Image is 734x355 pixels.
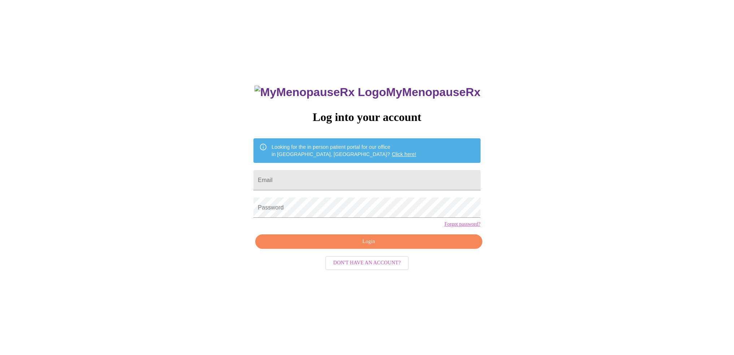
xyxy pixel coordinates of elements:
h3: Log into your account [253,111,480,124]
a: Forgot password? [444,221,481,227]
h3: MyMenopauseRx [255,86,481,99]
span: Login [264,237,474,246]
button: Don't have an account? [325,256,409,270]
a: Click here! [392,151,416,157]
span: Don't have an account? [333,259,401,268]
div: Looking for the in person patient portal for our office in [GEOGRAPHIC_DATA], [GEOGRAPHIC_DATA]? [272,140,416,161]
button: Login [255,234,482,249]
img: MyMenopauseRx Logo [255,86,386,99]
a: Don't have an account? [323,259,411,265]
